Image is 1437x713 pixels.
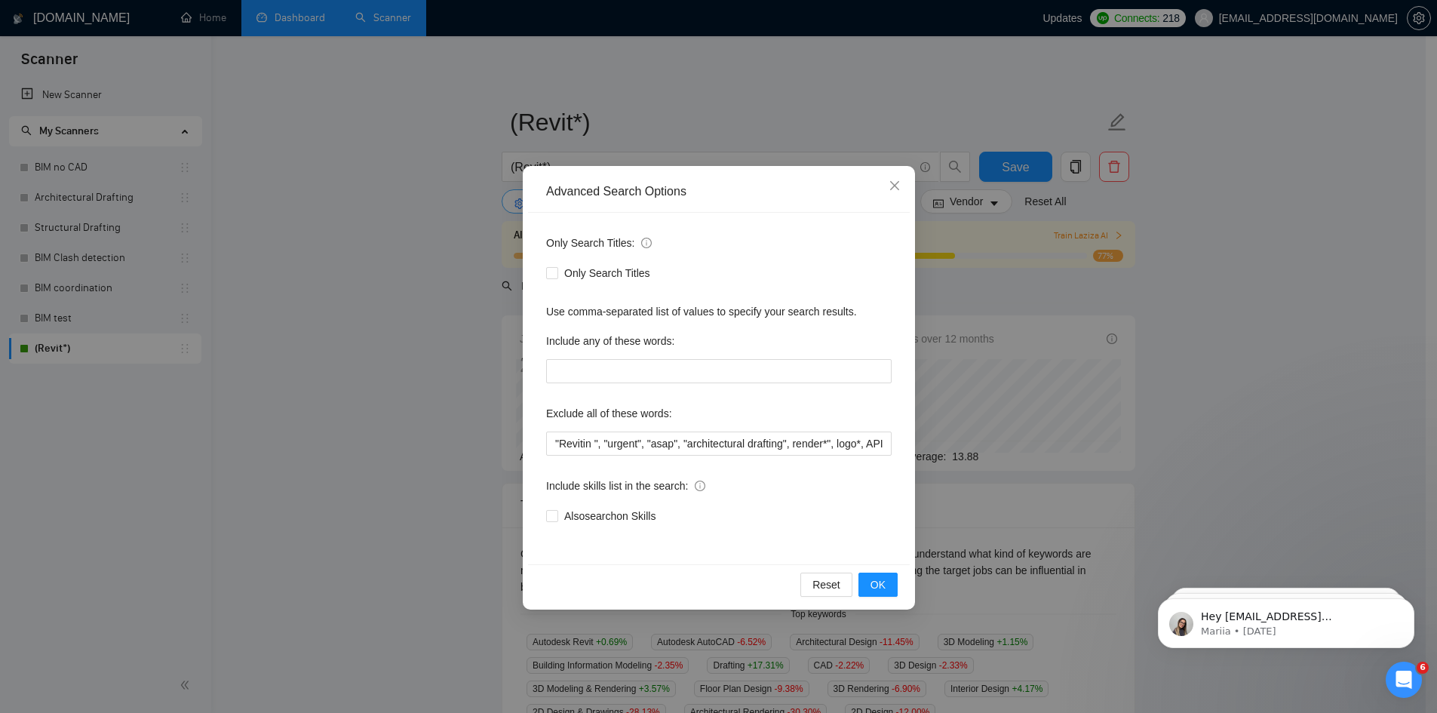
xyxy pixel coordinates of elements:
[874,166,915,207] button: Close
[800,573,852,597] button: Reset
[546,329,674,353] label: Include any of these words:
[889,180,901,192] span: close
[546,401,672,426] label: Exclude all of these words:
[558,508,662,524] span: Also search on Skills
[812,576,840,593] span: Reset
[1386,662,1422,698] iframe: Intercom live chat
[546,303,892,320] div: Use comma-separated list of values to specify your search results.
[1417,662,1429,674] span: 6
[546,183,892,200] div: Advanced Search Options
[641,238,652,248] span: info-circle
[1135,567,1437,672] iframe: Intercom notifications message
[546,235,652,251] span: Only Search Titles:
[870,576,885,593] span: OK
[858,573,897,597] button: OK
[695,481,705,491] span: info-circle
[558,265,656,281] span: Only Search Titles
[546,478,705,494] span: Include skills list in the search:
